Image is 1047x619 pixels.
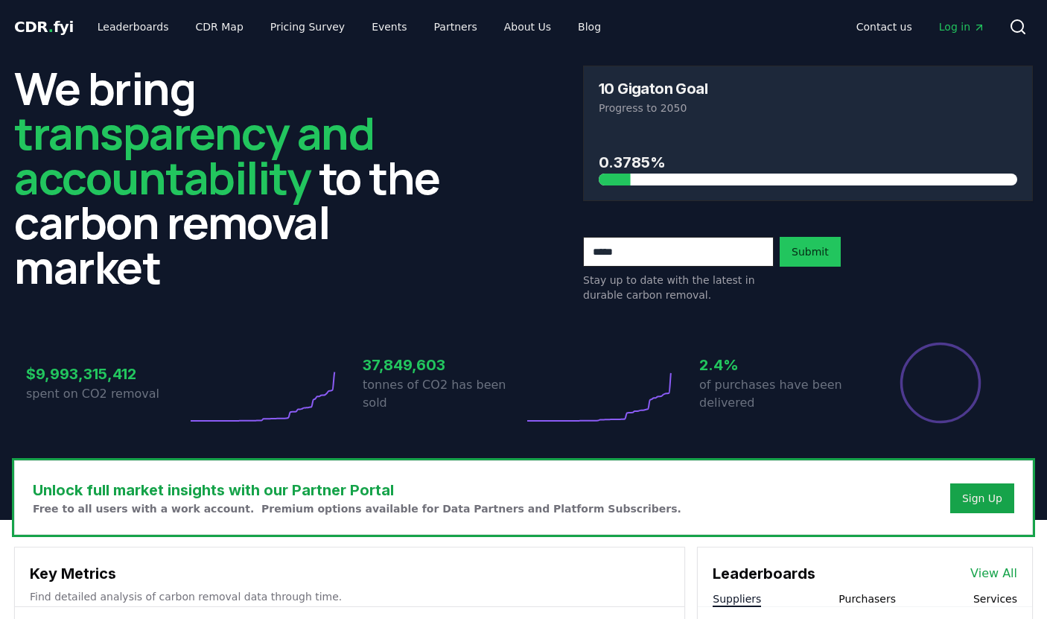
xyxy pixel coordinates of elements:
p: Stay up to date with the latest in durable carbon removal. [583,273,774,302]
h3: 10 Gigaton Goal [599,81,707,96]
nav: Main [844,13,997,40]
a: Pricing Survey [258,13,357,40]
a: Partners [422,13,489,40]
span: transparency and accountability [14,102,374,208]
a: CDR.fyi [14,16,74,37]
button: Submit [780,237,841,267]
h3: Leaderboards [713,562,815,585]
p: tonnes of CO2 has been sold [363,376,523,412]
button: Sign Up [950,483,1014,513]
p: of purchases have been delivered [699,376,860,412]
a: Leaderboards [86,13,181,40]
button: Services [973,591,1017,606]
h2: We bring to the carbon removal market [14,66,464,289]
a: Contact us [844,13,924,40]
p: spent on CO2 removal [26,385,187,403]
span: Log in [939,19,985,34]
a: About Us [492,13,563,40]
p: Free to all users with a work account. Premium options available for Data Partners and Platform S... [33,501,681,516]
button: Suppliers [713,591,761,606]
a: Events [360,13,419,40]
p: Find detailed analysis of carbon removal data through time. [30,589,669,604]
p: Progress to 2050 [599,101,1017,115]
span: . [48,18,54,36]
a: Sign Up [962,491,1002,506]
span: CDR fyi [14,18,74,36]
div: Percentage of sales delivered [899,341,982,425]
h3: 37,849,603 [363,354,523,376]
a: CDR Map [184,13,255,40]
h3: 2.4% [699,354,860,376]
a: Log in [927,13,997,40]
h3: Key Metrics [30,562,669,585]
button: Purchasers [838,591,896,606]
a: View All [970,565,1017,583]
a: Blog [566,13,613,40]
h3: 0.3785% [599,151,1017,174]
nav: Main [86,13,613,40]
h3: $9,993,315,412 [26,363,187,385]
h3: Unlock full market insights with our Partner Portal [33,479,681,501]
